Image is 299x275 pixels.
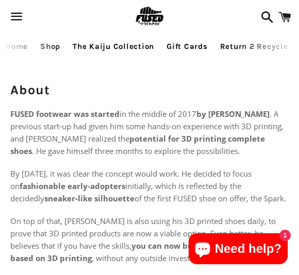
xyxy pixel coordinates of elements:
h1: About [10,81,289,99]
inbox-online-store-chat: Shopify online store chat [186,233,291,267]
a: Gift Cards [161,33,213,59]
strong: FUSED footwear was started [10,109,120,119]
a: The Kaiju Collection [68,33,159,59]
a: Shop [35,33,65,59]
a: Return 2 Recycle [215,33,293,59]
strong: sneaker-like silhouette [44,193,135,203]
p: in the middle of 2017 . A previous start-up had given him some hands-on experience with 3D printi... [10,108,289,157]
p: On top of that, [PERSON_NAME] is also using his 3D printed shoes daily, to prove that 3D printed ... [10,215,289,264]
strong: fashionable early-adopters [20,181,125,191]
strong: potential for 3D printing complete shoes [10,133,265,156]
strong: by [PERSON_NAME] [196,109,270,119]
p: By [DATE], it was clear the concept would work. He decided to focus on initially, which is reflec... [10,167,289,204]
strong: you can now build a brand or business based on 3D printing [10,240,281,263]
